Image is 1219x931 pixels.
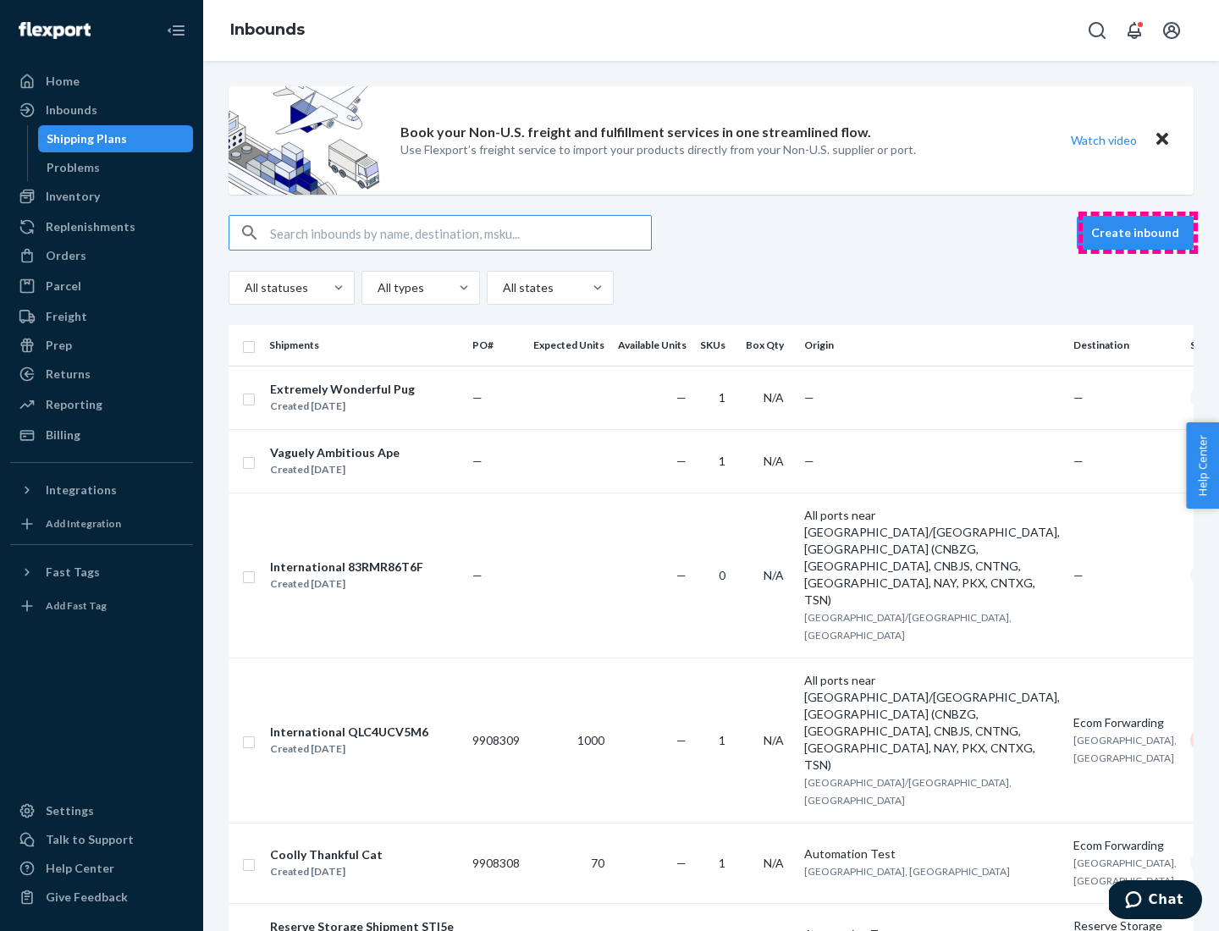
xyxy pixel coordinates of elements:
a: Returns [10,361,193,388]
input: All states [501,279,503,296]
a: Settings [10,797,193,824]
div: Fast Tags [46,564,100,581]
span: 1 [719,390,725,405]
span: N/A [764,568,784,582]
span: — [804,454,814,468]
a: Inbounds [10,96,193,124]
a: Reporting [10,391,193,418]
span: 1 [719,454,725,468]
div: Prep [46,337,72,354]
div: Add Fast Tag [46,598,107,613]
a: Add Integration [10,510,193,537]
span: [GEOGRAPHIC_DATA], [GEOGRAPHIC_DATA] [1073,857,1177,887]
div: Parcel [46,278,81,295]
span: — [472,390,483,405]
div: Created [DATE] [270,741,428,757]
span: — [472,568,483,582]
th: Origin [797,325,1067,366]
div: Problems [47,159,100,176]
button: Help Center [1186,422,1219,509]
div: Created [DATE] [270,461,400,478]
div: Vaguely Ambitious Ape [270,444,400,461]
th: PO# [466,325,527,366]
div: Give Feedback [46,889,128,906]
a: Help Center [10,855,193,882]
div: Automation Test [804,846,1060,862]
a: Add Fast Tag [10,592,193,620]
div: Help Center [46,860,114,877]
div: Ecom Forwarding [1073,837,1177,854]
span: N/A [764,856,784,870]
span: — [1073,390,1084,405]
div: All ports near [GEOGRAPHIC_DATA]/[GEOGRAPHIC_DATA], [GEOGRAPHIC_DATA] (CNBZG, [GEOGRAPHIC_DATA], ... [804,672,1060,774]
div: International 83RMR86T6F [270,559,423,576]
th: SKUs [693,325,739,366]
a: Parcel [10,273,193,300]
div: Settings [46,802,94,819]
div: Created [DATE] [270,576,423,592]
td: 9908309 [466,658,527,823]
div: Inbounds [46,102,97,118]
th: Box Qty [739,325,797,366]
img: Flexport logo [19,22,91,39]
span: [GEOGRAPHIC_DATA]/[GEOGRAPHIC_DATA], [GEOGRAPHIC_DATA] [804,776,1012,807]
a: Inventory [10,183,193,210]
span: — [804,390,814,405]
div: Integrations [46,482,117,499]
span: N/A [764,454,784,468]
a: Orders [10,242,193,269]
div: All ports near [GEOGRAPHIC_DATA]/[GEOGRAPHIC_DATA], [GEOGRAPHIC_DATA] (CNBZG, [GEOGRAPHIC_DATA], ... [804,507,1060,609]
span: — [1073,454,1084,468]
p: Use Flexport’s freight service to import your products directly from your Non-U.S. supplier or port. [400,141,916,158]
a: Shipping Plans [38,125,194,152]
div: International QLC4UCV5M6 [270,724,428,741]
button: Close Navigation [159,14,193,47]
button: Integrations [10,477,193,504]
div: Orders [46,247,86,264]
a: Replenishments [10,213,193,240]
a: Freight [10,303,193,330]
div: Inventory [46,188,100,205]
div: Ecom Forwarding [1073,714,1177,731]
td: 9908308 [466,823,527,903]
button: Create inbound [1077,216,1194,250]
span: N/A [764,733,784,747]
a: Prep [10,332,193,359]
span: — [1073,568,1084,582]
button: Close [1151,128,1173,152]
button: Open account menu [1155,14,1189,47]
iframe: Opens a widget where you can chat to one of our agents [1109,880,1202,923]
span: 1 [719,856,725,870]
a: Problems [38,154,194,181]
button: Talk to Support [10,826,193,853]
span: — [676,733,687,747]
input: All statuses [243,279,245,296]
div: Coolly Thankful Cat [270,846,383,863]
span: 0 [719,568,725,582]
th: Expected Units [527,325,611,366]
div: Add Integration [46,516,121,531]
div: Returns [46,366,91,383]
span: — [676,454,687,468]
a: Billing [10,421,193,449]
ol: breadcrumbs [217,6,318,55]
div: Created [DATE] [270,398,415,415]
div: Freight [46,308,87,325]
th: Available Units [611,325,693,366]
div: Created [DATE] [270,863,383,880]
div: Home [46,73,80,90]
button: Open Search Box [1080,14,1114,47]
a: Home [10,68,193,95]
div: Billing [46,427,80,443]
th: Destination [1067,325,1183,366]
a: Inbounds [230,20,305,39]
button: Open notifications [1117,14,1151,47]
span: — [676,856,687,870]
span: [GEOGRAPHIC_DATA], [GEOGRAPHIC_DATA] [1073,734,1177,764]
span: [GEOGRAPHIC_DATA]/[GEOGRAPHIC_DATA], [GEOGRAPHIC_DATA] [804,611,1012,642]
span: N/A [764,390,784,405]
button: Give Feedback [10,884,193,911]
span: 70 [591,856,604,870]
